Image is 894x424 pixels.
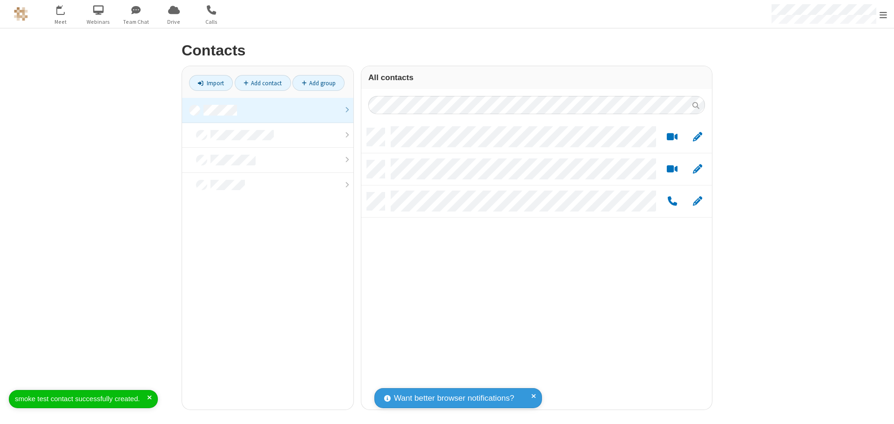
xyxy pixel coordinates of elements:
button: Edit [688,196,706,207]
button: Edit [688,131,706,143]
span: Want better browser notifications? [394,392,514,404]
div: 12 [61,5,70,12]
span: Meet [43,18,78,26]
button: Start a video meeting [663,131,681,143]
a: Add group [292,75,345,91]
a: Import [189,75,233,91]
span: Webinars [81,18,116,26]
h3: All contacts [368,73,705,82]
a: Add contact [235,75,291,91]
button: Start a video meeting [663,164,681,175]
button: Call by phone [663,196,681,207]
span: Drive [156,18,191,26]
div: smoke test contact successfully created. [15,394,147,404]
img: QA Selenium DO NOT DELETE OR CHANGE [14,7,28,21]
span: Calls [194,18,229,26]
h2: Contacts [182,42,712,59]
div: grid [361,121,712,410]
span: Team Chat [119,18,154,26]
button: Edit [688,164,706,175]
